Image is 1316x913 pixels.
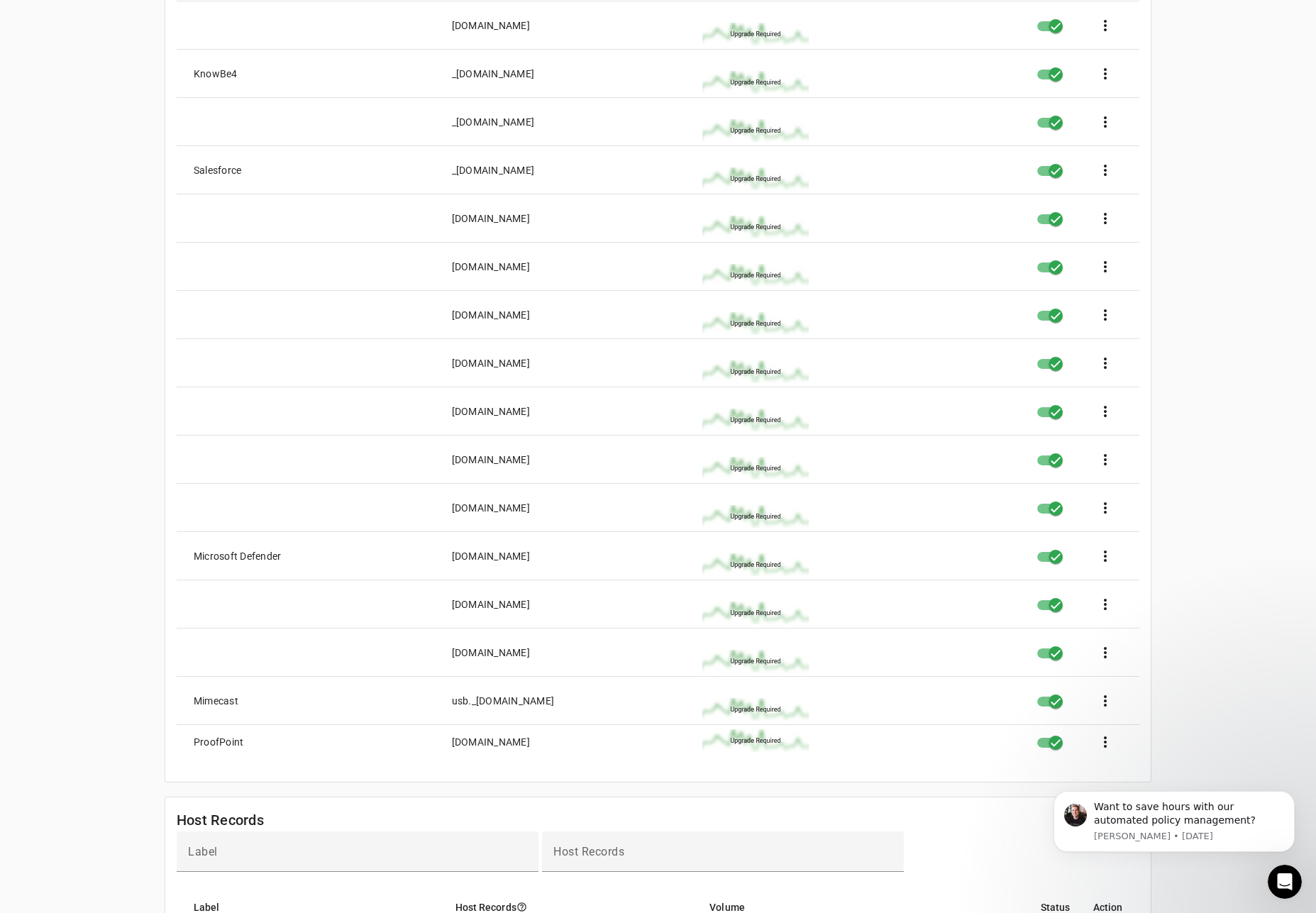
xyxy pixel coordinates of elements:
div: [DOMAIN_NAME] [452,735,530,749]
img: upgrade_sparkline.jpg [702,71,809,94]
i: help_outline [516,902,527,912]
div: [DOMAIN_NAME] [452,453,530,467]
img: upgrade_sparkline.jpg [702,729,809,752]
div: Mimecast [194,694,238,708]
div: [DOMAIN_NAME] [452,308,530,322]
img: upgrade_sparkline.jpg [702,698,809,721]
img: upgrade_sparkline.jpg [702,167,809,190]
img: upgrade_sparkline.jpg [702,650,809,673]
div: _[DOMAIN_NAME] [452,163,535,177]
div: [DOMAIN_NAME] [452,501,530,515]
mat-label: Label [188,845,218,858]
img: upgrade_sparkline.jpg [702,409,809,431]
div: [DOMAIN_NAME] [452,18,530,33]
iframe: Intercom notifications message [1032,773,1316,906]
img: upgrade_sparkline.jpg [702,360,809,383]
mat-label: Host Records [553,845,624,858]
div: Salesforce [194,163,242,177]
img: upgrade_sparkline.jpg [702,216,809,238]
div: [DOMAIN_NAME] [452,404,530,419]
iframe: Intercom live chat [1268,865,1302,899]
div: [DOMAIN_NAME] [452,646,530,660]
mat-card-title: Host Records [177,809,264,831]
div: _[DOMAIN_NAME] [452,115,535,129]
img: upgrade_sparkline.jpg [702,553,809,576]
img: upgrade_sparkline.jpg [702,457,809,480]
img: upgrade_sparkline.jpg [702,505,809,528]
img: upgrade_sparkline.jpg [702,312,809,335]
div: [DOMAIN_NAME] [452,260,530,274]
div: usb._[DOMAIN_NAME] [452,694,555,708]
div: KnowBe4 [194,67,238,81]
div: [DOMAIN_NAME] [452,211,530,226]
div: _[DOMAIN_NAME] [452,67,535,81]
div: [DOMAIN_NAME] [452,549,530,563]
img: upgrade_sparkline.jpg [702,602,809,624]
div: ProofPoint [194,735,244,749]
div: [DOMAIN_NAME] [452,597,530,612]
div: [DOMAIN_NAME] [452,356,530,370]
img: upgrade_sparkline.jpg [702,119,809,142]
div: Microsoft Defender [194,549,282,563]
img: upgrade_sparkline.jpg [702,264,809,287]
img: upgrade_sparkline.jpg [702,23,809,45]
